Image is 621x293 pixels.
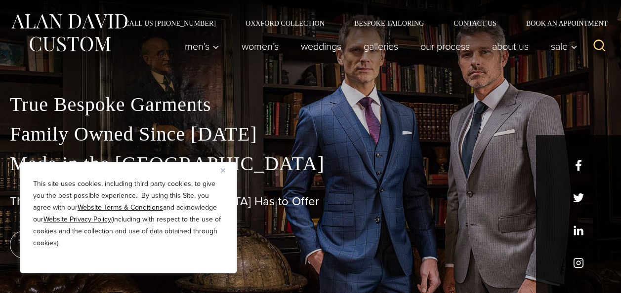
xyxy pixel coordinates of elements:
[185,41,219,51] span: Men’s
[33,178,224,249] p: This site uses cookies, including third party cookies, to give you the best possible experience. ...
[290,37,353,56] a: weddings
[221,164,233,176] button: Close
[481,37,540,56] a: About Us
[231,20,339,27] a: Oxxford Collection
[551,41,578,51] span: Sale
[511,20,611,27] a: Book an Appointment
[587,35,611,58] button: View Search Form
[78,202,163,213] a: Website Terms & Conditions
[43,214,111,224] a: Website Privacy Policy
[110,20,231,27] a: Call Us [PHONE_NUMBER]
[174,37,583,56] nav: Primary Navigation
[10,90,611,179] p: True Bespoke Garments Family Owned Since [DATE] Made in the [GEOGRAPHIC_DATA]
[221,168,225,173] img: Close
[439,20,511,27] a: Contact Us
[353,37,410,56] a: Galleries
[10,11,128,55] img: Alan David Custom
[10,194,611,209] h1: The Best Custom Suits [GEOGRAPHIC_DATA] Has to Offer
[410,37,481,56] a: Our Process
[231,37,290,56] a: Women’s
[339,20,439,27] a: Bespoke Tailoring
[10,231,148,258] a: book an appointment
[110,20,611,27] nav: Secondary Navigation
